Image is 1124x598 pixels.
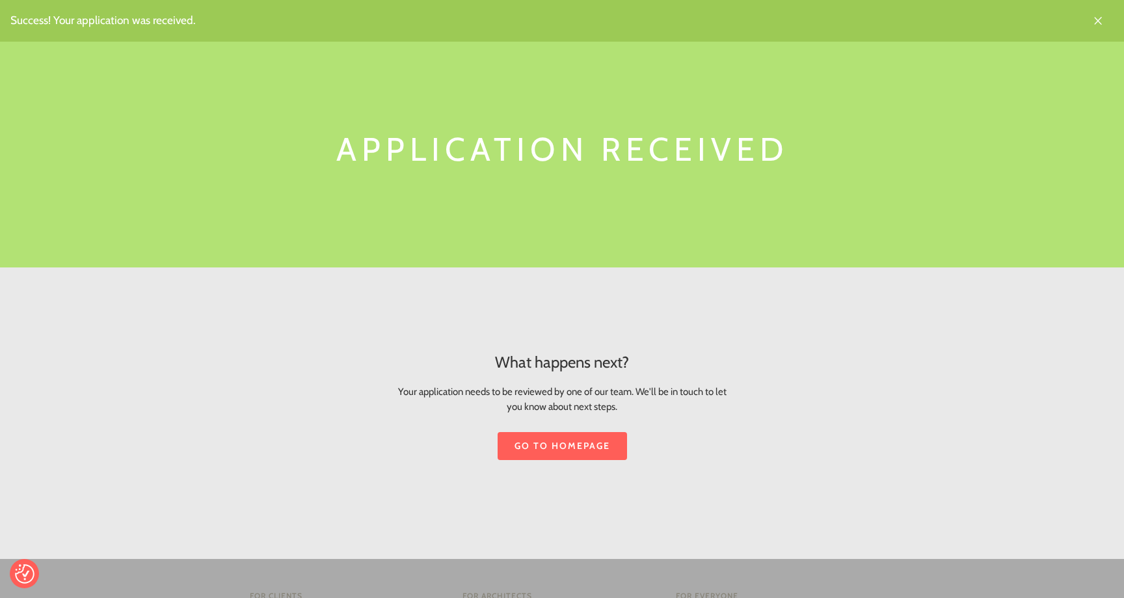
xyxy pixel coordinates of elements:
[395,351,729,374] h2: What happens next?
[498,432,627,460] a: Go to homepage
[239,125,885,174] h1: Application received
[10,12,1114,29] span: Success! Your application was received.
[15,564,34,584] img: Revisit consent button
[395,351,729,460] div: Your application needs to be reviewed by one of our team. We'll be in touch to let you know about...
[1093,16,1103,26] img: Close
[15,564,34,584] button: Consent Preferences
